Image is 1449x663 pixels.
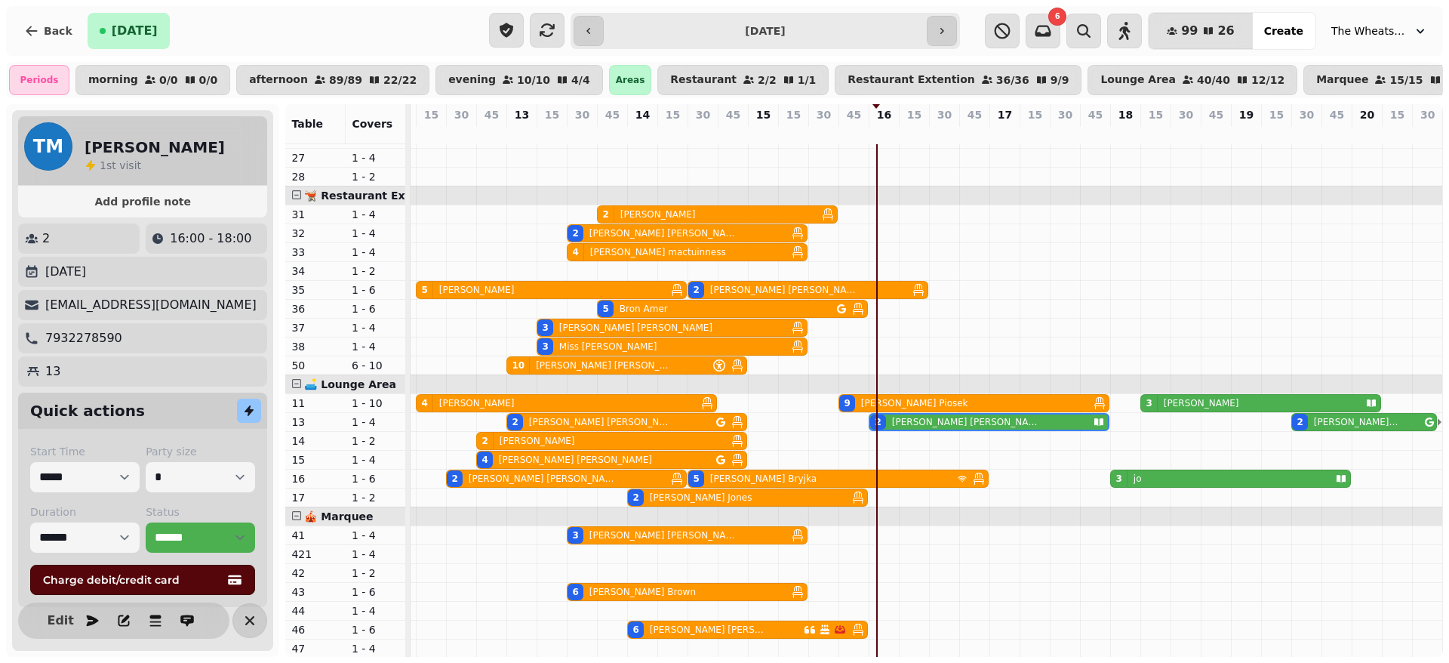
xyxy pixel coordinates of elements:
[1119,125,1131,140] p: 3
[159,75,178,85] p: 0 / 0
[439,397,515,409] p: [PERSON_NAME]
[1149,125,1161,140] p: 3
[589,227,736,239] p: [PERSON_NAME] [PERSON_NAME]
[100,158,141,173] p: visit
[291,301,340,316] p: 36
[1422,125,1434,140] p: 0
[291,603,340,618] p: 44
[757,125,769,140] p: 0
[1210,125,1222,140] p: 0
[559,341,657,353] p: Miss [PERSON_NAME]
[1059,125,1071,140] p: 0
[1251,75,1284,85] p: 12 / 12
[1118,107,1133,122] p: 18
[693,284,699,296] div: 2
[485,107,499,122] p: 45
[30,565,255,595] button: Charge debit/credit card
[908,125,920,140] p: 0
[835,65,1081,95] button: Restaurant Extention36/369/9
[726,107,740,122] p: 45
[1360,107,1374,122] p: 20
[1058,107,1072,122] p: 30
[454,107,469,122] p: 30
[9,65,69,95] div: Periods
[352,547,400,562] p: 1 - 4
[1264,26,1303,36] span: Create
[515,125,528,140] p: 18
[352,490,400,505] p: 1 - 2
[696,107,710,122] p: 30
[291,169,340,184] p: 28
[499,454,652,466] p: [PERSON_NAME] [PERSON_NAME]
[42,230,50,248] p: 2
[1300,107,1314,122] p: 30
[576,125,588,140] p: 15
[30,504,140,520] label: Duration
[1391,125,1403,140] p: 0
[572,529,578,541] div: 3
[291,528,340,543] p: 41
[758,75,777,85] p: 2 / 2
[88,13,170,49] button: [DATE]
[291,150,340,165] p: 27
[43,575,224,585] span: Charge debit/credit card
[1149,13,1253,49] button: 9926
[605,107,620,122] p: 45
[650,624,767,636] p: [PERSON_NAME] [PERSON_NAME]
[45,263,86,281] p: [DATE]
[559,322,712,334] p: [PERSON_NAME] [PERSON_NAME]
[352,622,400,637] p: 1 - 6
[24,192,261,211] button: Add profile note
[1300,125,1312,140] p: 2
[481,435,488,447] div: 2
[693,473,699,485] div: 5
[620,303,668,315] p: Bron Amer
[1028,107,1042,122] p: 15
[291,207,340,222] p: 31
[451,473,457,485] div: 2
[291,566,340,581] p: 42
[352,320,400,335] p: 1 - 4
[938,125,950,140] p: 0
[106,159,119,171] span: st
[589,586,696,598] p: [PERSON_NAME] Brown
[44,26,72,36] span: Back
[632,624,638,636] div: 6
[589,529,736,541] p: [PERSON_NAME] [PERSON_NAME]
[1100,74,1176,86] p: Lounge Area
[304,190,448,202] span: 🫕 Restaurant Extention
[291,396,340,411] p: 11
[1316,74,1368,86] p: Marquee
[45,606,75,636] button: Edit
[1088,65,1297,95] button: Lounge Area40/4012/12
[199,75,218,85] p: 0 / 0
[1180,125,1192,140] p: 0
[291,547,340,562] p: 421
[998,107,1012,122] p: 17
[30,444,140,459] label: Start Time
[878,125,890,140] p: 2
[1217,25,1234,37] span: 26
[817,107,831,122] p: 30
[481,454,488,466] div: 4
[848,125,860,140] p: 9
[536,359,674,372] p: [PERSON_NAME] [PERSON_NAME]
[1209,107,1223,122] p: 45
[1239,107,1254,122] p: 19
[304,378,395,390] span: 🛋️ Lounge Area
[383,75,417,85] p: 22 / 22
[1331,125,1343,140] p: 0
[572,246,578,258] div: 4
[439,284,515,296] p: [PERSON_NAME]
[51,615,69,627] span: Edit
[546,125,558,140] p: 6
[892,416,1038,428] p: [PERSON_NAME] [PERSON_NAME]
[861,397,968,409] p: [PERSON_NAME] Piosek
[670,74,737,86] p: Restaurant
[1420,107,1435,122] p: 30
[352,264,400,279] p: 1 - 2
[448,74,496,86] p: evening
[545,107,559,122] p: 15
[33,137,63,156] span: TM
[291,245,340,260] p: 33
